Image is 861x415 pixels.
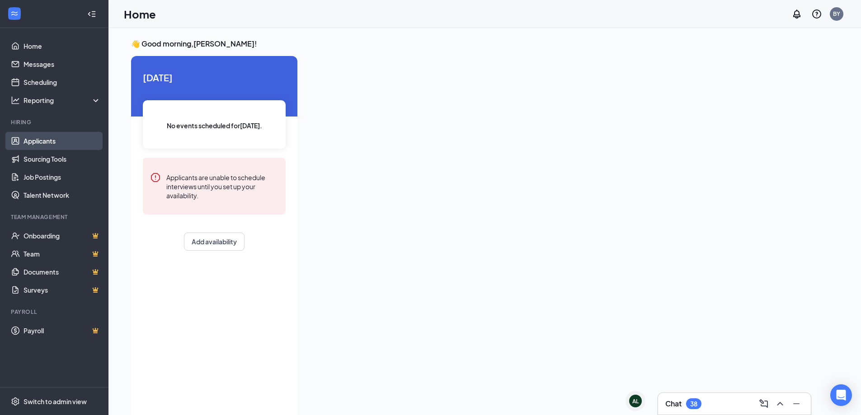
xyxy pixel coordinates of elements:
button: Add availability [184,233,245,251]
a: Home [24,37,101,55]
div: Applicants are unable to schedule interviews until you set up your availability. [166,172,278,200]
div: BY [833,10,840,18]
svg: Error [150,172,161,183]
a: DocumentsCrown [24,263,101,281]
div: Reporting [24,96,101,105]
a: PayrollCrown [24,322,101,340]
div: 38 [690,400,697,408]
svg: ChevronUp [775,398,786,409]
svg: Minimize [791,398,802,409]
a: Scheduling [24,73,101,91]
a: Sourcing Tools [24,150,101,168]
h1: Home [124,6,156,22]
a: Talent Network [24,186,101,204]
a: Job Postings [24,168,101,186]
svg: Settings [11,397,20,406]
svg: Notifications [791,9,802,19]
svg: Analysis [11,96,20,105]
div: Team Management [11,213,99,221]
a: SurveysCrown [24,281,101,299]
div: Hiring [11,118,99,126]
a: Applicants [24,132,101,150]
a: Messages [24,55,101,73]
a: TeamCrown [24,245,101,263]
span: [DATE] [143,70,286,84]
button: ComposeMessage [757,396,771,411]
span: No events scheduled for [DATE] . [167,121,262,131]
div: Payroll [11,308,99,316]
svg: QuestionInfo [811,9,822,19]
button: Minimize [789,396,804,411]
div: AL [632,397,639,405]
svg: Collapse [87,9,96,19]
svg: ComposeMessage [758,398,769,409]
div: Open Intercom Messenger [830,384,852,406]
h3: Chat [665,399,682,409]
div: Switch to admin view [24,397,87,406]
svg: WorkstreamLogo [10,9,19,18]
a: OnboardingCrown [24,227,101,245]
button: ChevronUp [773,396,787,411]
h3: 👋 Good morning, [PERSON_NAME] ! [131,39,811,49]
